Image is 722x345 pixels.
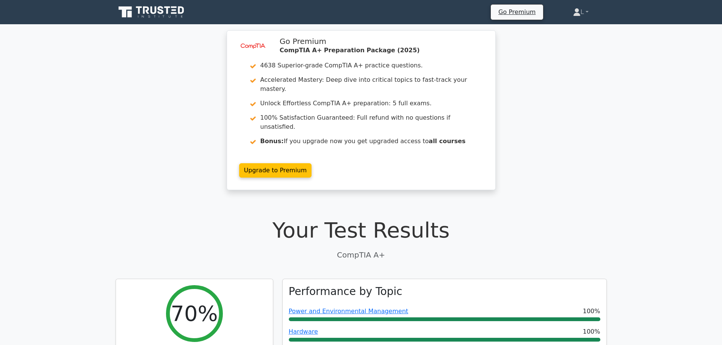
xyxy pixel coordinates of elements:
a: Hardware [289,328,318,335]
a: L [555,5,607,20]
span: 100% [583,307,600,316]
h2: 70% [171,301,218,326]
h1: Your Test Results [116,217,607,243]
a: Upgrade to Premium [239,163,312,178]
p: CompTIA A+ [116,249,607,261]
h3: Performance by Topic [289,285,403,298]
a: Power and Environmental Management [289,308,409,315]
a: Go Premium [494,7,540,17]
span: 100% [583,327,600,336]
